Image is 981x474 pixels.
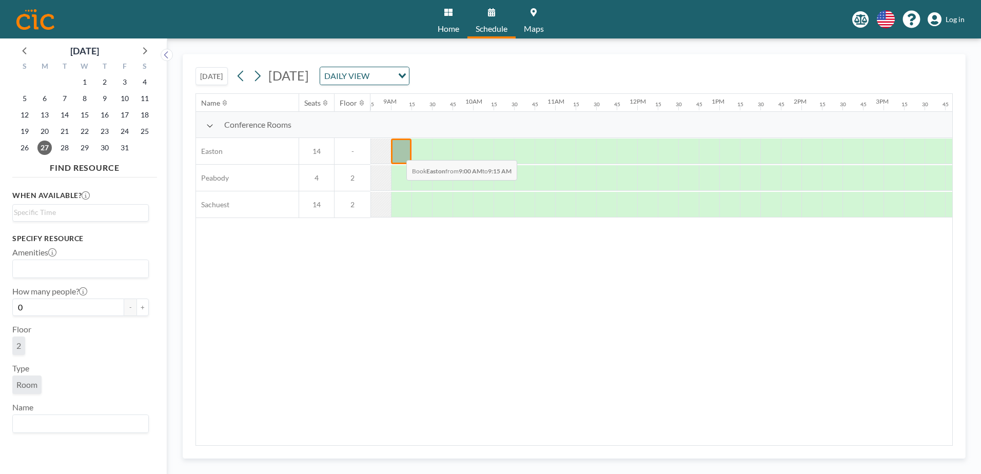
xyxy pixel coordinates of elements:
span: Thursday, October 9, 2025 [97,91,112,106]
span: 2 [335,173,370,183]
span: Wednesday, October 15, 2025 [77,108,92,122]
div: S [134,61,154,74]
div: 45 [532,101,538,108]
div: 30 [429,101,436,108]
div: Name [201,98,220,108]
button: + [136,299,149,316]
span: 14 [299,200,334,209]
h3: Specify resource [12,234,149,243]
div: 45 [614,101,620,108]
div: 12PM [630,97,646,105]
div: 15 [901,101,908,108]
span: Conference Rooms [224,120,291,130]
span: Tuesday, October 7, 2025 [57,91,72,106]
div: 30 [512,101,518,108]
div: 45 [696,101,702,108]
span: Sachuest [196,200,229,209]
span: Sunday, October 12, 2025 [17,108,32,122]
span: Peabody [196,173,229,183]
button: [DATE] [195,67,228,85]
div: 30 [922,101,928,108]
span: Saturday, October 11, 2025 [138,91,152,106]
span: Monday, October 27, 2025 [37,141,52,155]
span: Friday, October 3, 2025 [117,75,132,89]
span: Friday, October 10, 2025 [117,91,132,106]
span: Thursday, October 30, 2025 [97,141,112,155]
div: 1PM [712,97,724,105]
div: Search for option [13,260,148,278]
div: 15 [409,101,415,108]
span: Saturday, October 18, 2025 [138,108,152,122]
div: Floor [340,98,357,108]
div: Search for option [13,415,148,432]
span: 2 [16,341,21,351]
span: Wednesday, October 22, 2025 [77,124,92,139]
div: 30 [840,101,846,108]
input: Search for option [372,69,392,83]
span: 14 [299,147,334,156]
div: 30 [594,101,600,108]
span: Wednesday, October 1, 2025 [77,75,92,89]
span: Monday, October 20, 2025 [37,124,52,139]
span: Friday, October 31, 2025 [117,141,132,155]
span: Home [438,25,459,33]
div: M [35,61,55,74]
div: 10AM [465,97,482,105]
span: Wednesday, October 29, 2025 [77,141,92,155]
h4: FIND RESOURCE [12,159,157,173]
label: Type [12,363,29,373]
label: Name [12,402,33,412]
span: Friday, October 17, 2025 [117,108,132,122]
span: Room [16,380,37,390]
input: Search for option [14,262,143,275]
b: 9:15 AM [488,167,512,175]
span: DAILY VIEW [322,69,371,83]
div: Search for option [13,205,148,220]
div: 11AM [547,97,564,105]
span: - [335,147,370,156]
b: 9:00 AM [459,167,482,175]
span: Tuesday, October 14, 2025 [57,108,72,122]
button: - [124,299,136,316]
span: Thursday, October 23, 2025 [97,124,112,139]
span: Schedule [476,25,507,33]
div: 2PM [794,97,807,105]
span: Wednesday, October 8, 2025 [77,91,92,106]
div: 30 [676,101,682,108]
span: Monday, October 13, 2025 [37,108,52,122]
span: Thursday, October 16, 2025 [97,108,112,122]
span: Tuesday, October 21, 2025 [57,124,72,139]
img: organization-logo [16,9,54,30]
span: Maps [524,25,544,33]
span: Saturday, October 25, 2025 [138,124,152,139]
div: 9AM [383,97,397,105]
div: 15 [491,101,497,108]
label: Floor [12,324,31,334]
span: Sunday, October 5, 2025 [17,91,32,106]
div: 15 [819,101,826,108]
span: Thursday, October 2, 2025 [97,75,112,89]
span: Monday, October 6, 2025 [37,91,52,106]
div: [DATE] [70,44,99,58]
div: W [75,61,95,74]
div: Search for option [320,67,409,85]
span: Tuesday, October 28, 2025 [57,141,72,155]
div: Seats [304,98,321,108]
div: 15 [737,101,743,108]
span: 4 [299,173,334,183]
div: 30 [758,101,764,108]
div: 45 [368,101,374,108]
div: 45 [860,101,867,108]
span: 2 [335,200,370,209]
label: Amenities [12,247,56,258]
div: 45 [450,101,456,108]
div: F [114,61,134,74]
input: Search for option [14,417,143,430]
span: Saturday, October 4, 2025 [138,75,152,89]
input: Search for option [14,207,143,218]
div: 45 [778,101,784,108]
b: Easton [426,167,445,175]
div: 15 [573,101,579,108]
div: 45 [943,101,949,108]
span: Friday, October 24, 2025 [117,124,132,139]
